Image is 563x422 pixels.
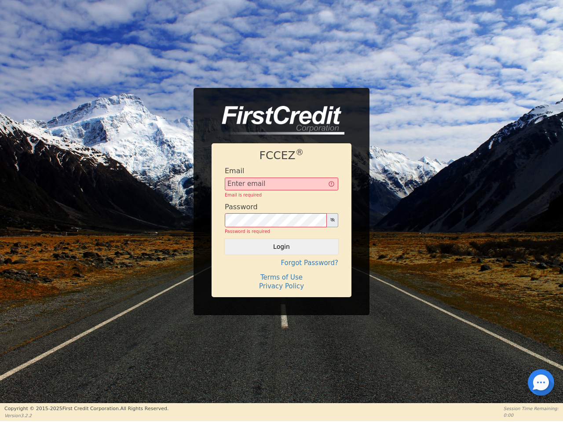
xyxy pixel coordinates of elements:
input: password [225,213,327,227]
span: All Rights Reserved. [120,406,168,411]
h4: Privacy Policy [225,282,338,290]
p: 0:00 [504,412,559,418]
sup: ® [296,148,304,157]
button: Login [225,239,338,254]
p: Version 3.2.2 [4,412,168,419]
h4: Terms of Use [225,273,338,281]
p: Copyright © 2015- 2025 First Credit Corporation. [4,405,168,413]
img: logo-CMu_cnol.png [212,106,344,135]
input: Enter email [225,178,338,191]
h4: Forgot Password? [225,259,338,267]
h4: Email [225,167,244,175]
div: Password is required [225,228,338,235]
h4: Password [225,203,258,211]
h1: FCCEZ [225,149,338,162]
div: Email is required [225,192,338,198]
p: Session Time Remaining: [504,405,559,412]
